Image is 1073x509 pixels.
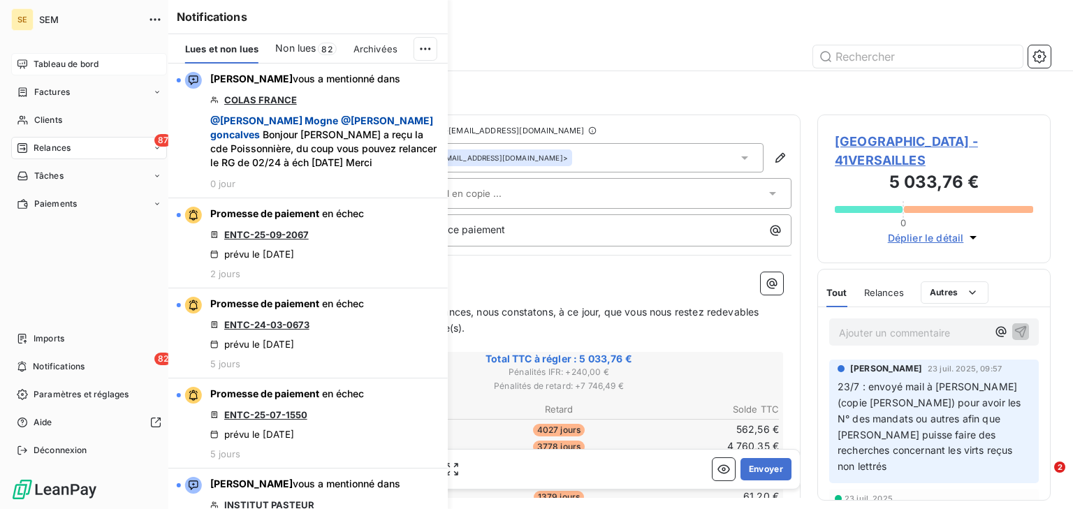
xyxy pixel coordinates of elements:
a: ENTC-25-09-2067 [224,229,309,240]
span: Promesse de paiement [210,297,319,309]
span: 5 jours [210,448,240,459]
button: Promesse de paiement en échecENTC-25-07-1550prévu le [DATE]5 jours [168,378,448,469]
span: vous a mentionné dans [210,477,400,491]
span: [GEOGRAPHIC_DATA] - 41VERSAILLES [835,132,1033,170]
span: Imports [34,332,64,345]
div: prévu le [DATE] [210,429,294,440]
span: Aide [34,416,52,429]
span: Lues et non lues [185,43,258,54]
button: Autres [921,281,988,304]
span: ] Relance paiement [416,223,506,235]
span: @ [PERSON_NAME] goncalves [210,115,433,140]
h3: 5 033,76 € [835,170,1033,198]
span: Clients [34,114,62,126]
a: COLAS FRANCE [224,94,297,105]
span: 0 jour [210,178,235,189]
span: 4027 jours [533,424,585,436]
span: 5 jours [210,358,240,369]
td: 61,20 € [634,489,780,504]
span: [PERSON_NAME] [210,478,293,489]
a: ENTC-25-07-1550 [224,409,307,420]
input: Rechercher [813,45,1023,68]
span: Tâches [34,170,64,182]
input: Adresse email en copie ... [387,183,537,204]
a: ENTC-24-03-0673 [224,319,309,330]
button: Promesse de paiement en échecENTC-24-03-0673prévu le [DATE]5 jours [168,288,448,378]
span: vous a mentionné dans [210,72,400,86]
span: Promesse de paiement [210,207,319,219]
td: 4 760,35 € [634,438,780,454]
img: Logo LeanPay [11,478,98,501]
th: Solde TTC [634,402,780,417]
span: Total TTC à régler : 5 033,76 € [337,352,781,366]
span: Malgré nos diverses relances, nous constatons, à ce jour, que vous nous restez redevables de(s) f... [335,306,762,334]
span: [PERSON_NAME] [850,362,922,375]
span: SEM [39,14,140,25]
button: Promesse de paiement en échecENTC-25-09-2067prévu le [DATE]2 jours [168,198,448,288]
span: 82 [317,43,336,55]
iframe: Intercom live chat [1025,462,1059,495]
span: [PERSON_NAME] [210,73,293,84]
button: Envoyer [740,458,791,480]
span: 2 [1054,462,1065,473]
span: 23 juil. 2025, 09:57 [928,364,1002,373]
span: - [EMAIL_ADDRESS][DOMAIN_NAME] [445,126,584,135]
span: en échec [322,207,364,219]
span: Promesse de paiement [210,388,319,399]
span: en échec [322,297,364,309]
span: Relances [864,287,904,298]
span: Factures [34,86,70,98]
button: [PERSON_NAME]vous a mentionné dansCOLAS FRANCE @[PERSON_NAME] Mogne @[PERSON_NAME] goncalves Bonj... [168,64,448,198]
button: Déplier le détail [884,230,985,246]
span: @ [PERSON_NAME] Mogne [210,115,338,126]
span: 2 jours [210,268,240,279]
span: 23/7 : envoyé mail à [PERSON_NAME] (copie [PERSON_NAME]) pour avoir les N° des mandats ou autres ... [838,381,1024,472]
span: 3778 jours [533,441,585,453]
span: Tableau de bord [34,58,98,71]
h6: Notifications [177,8,439,25]
span: Paiements [34,198,77,210]
span: Pénalités de retard : + 7 746,49 € [337,380,781,392]
span: 0 [900,217,906,228]
span: 1379 jours [534,491,585,503]
span: en échec [322,388,364,399]
div: SE [11,8,34,31]
span: Non lues [275,41,316,55]
div: prévu le [DATE] [210,249,294,260]
span: Paramètres et réglages [34,388,129,401]
span: Archivées [353,43,397,54]
th: Retard [486,402,632,417]
a: Aide [11,411,167,434]
span: Déconnexion [34,444,87,457]
div: <[EMAIL_ADDRESS][DOMAIN_NAME]> [391,153,568,163]
td: 562,56 € [634,422,780,437]
span: Déplier le détail [888,230,964,245]
div: prévu le [DATE] [210,339,294,350]
span: Tout [826,287,847,298]
span: Pénalités IFR : + 240,00 € [337,366,781,378]
span: Relances [34,142,71,154]
span: 23 juil. 2025 [845,494,893,503]
span: Notifications [33,360,85,373]
span: Bonjour [PERSON_NAME] a reçu la cde Poissonnière, du coup vous pouvez relancer le RG de 02/24 à é... [210,114,439,170]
